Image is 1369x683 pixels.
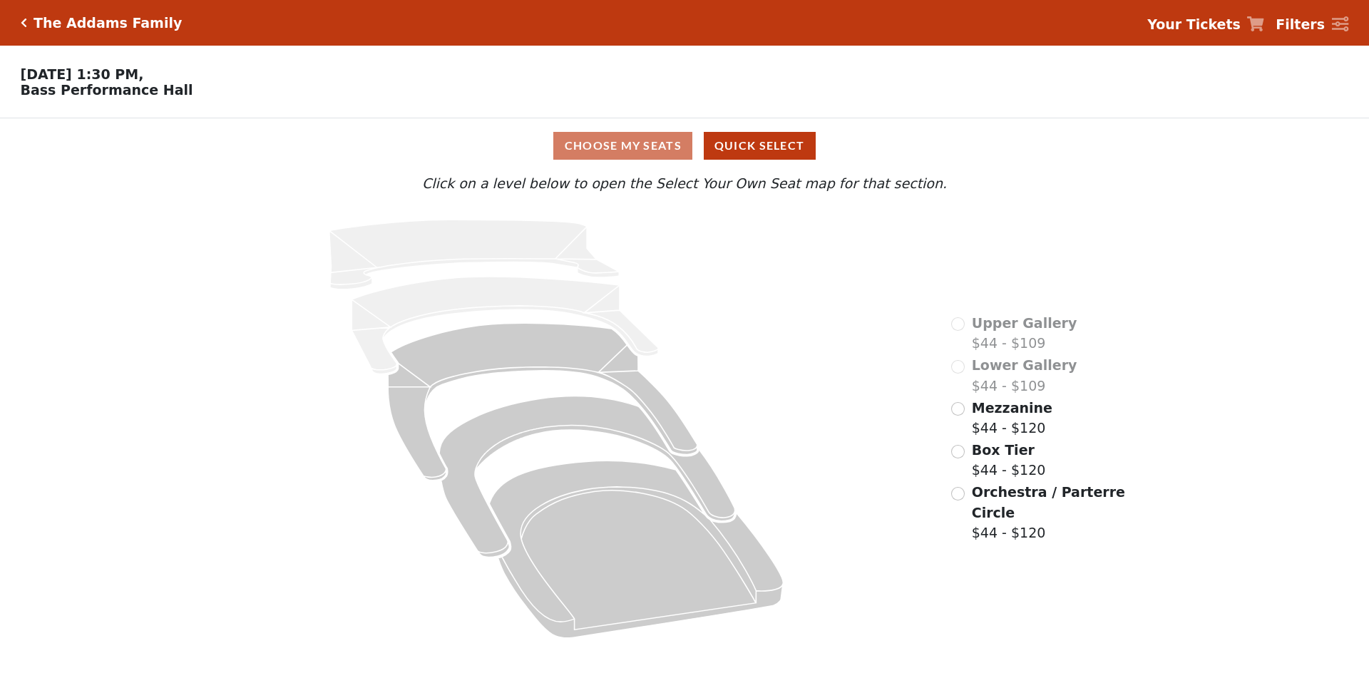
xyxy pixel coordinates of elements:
[21,18,27,28] a: Click here to go back to filters
[1276,14,1348,35] a: Filters
[704,132,816,160] button: Quick Select
[972,355,1077,396] label: $44 - $109
[34,15,182,31] h5: The Addams Family
[1147,16,1241,32] strong: Your Tickets
[972,398,1052,438] label: $44 - $120
[972,315,1077,331] span: Upper Gallery
[1276,16,1325,32] strong: Filters
[972,484,1125,520] span: Orchestra / Parterre Circle
[972,482,1127,543] label: $44 - $120
[972,313,1077,354] label: $44 - $109
[352,277,658,374] path: Lower Gallery - Seats Available: 0
[972,357,1077,373] span: Lower Gallery
[181,173,1188,194] p: Click on a level below to open the Select Your Own Seat map for that section.
[489,461,783,637] path: Orchestra / Parterre Circle - Seats Available: 118
[972,440,1046,481] label: $44 - $120
[972,400,1052,416] span: Mezzanine
[972,442,1035,458] span: Box Tier
[329,220,619,289] path: Upper Gallery - Seats Available: 0
[1147,14,1264,35] a: Your Tickets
